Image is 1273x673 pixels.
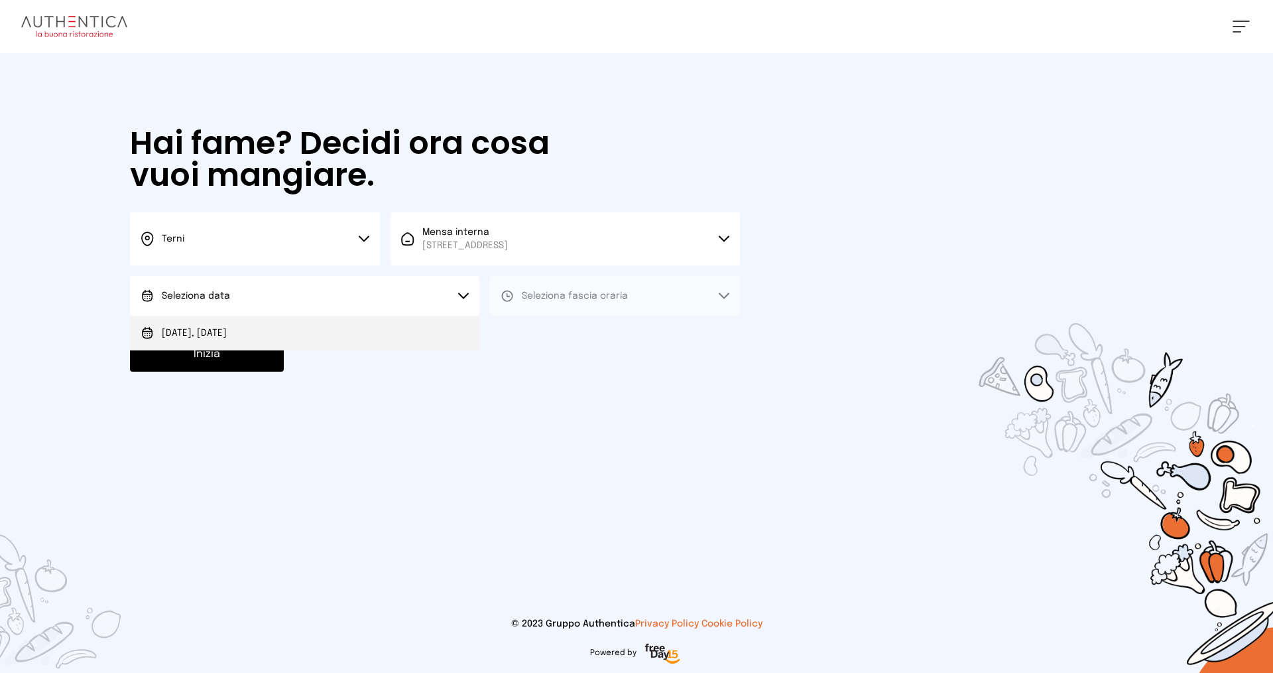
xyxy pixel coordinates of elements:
[590,648,636,658] span: Powered by
[21,617,1252,631] p: © 2023 Gruppo Authentica
[522,291,628,301] span: Seleziona fascia oraria
[162,327,227,340] span: [DATE], [DATE]
[635,619,699,629] a: Privacy Policy
[701,619,762,629] a: Cookie Policy
[130,337,284,372] button: Inizia
[130,276,479,316] button: Seleziona data
[162,291,230,301] span: Seleziona data
[490,276,740,316] button: Seleziona fascia oraria
[642,641,684,668] img: logo-freeday.3e08031.png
